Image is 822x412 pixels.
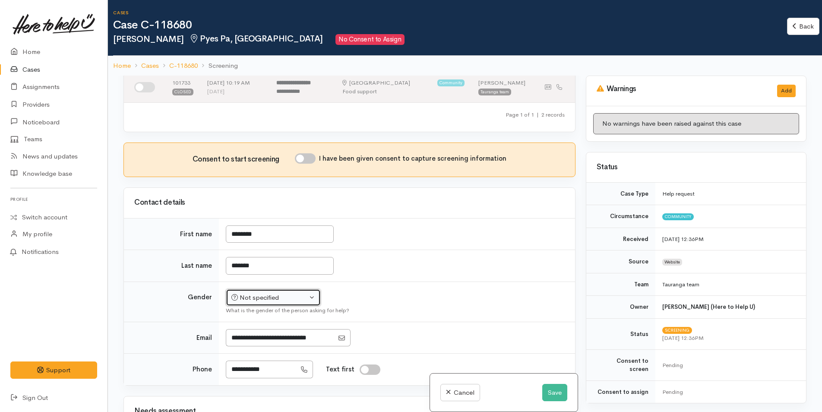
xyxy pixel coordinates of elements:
td: Received [586,228,655,250]
div: Not specified [231,293,307,303]
small: Page 1 of 1 2 records [506,111,565,118]
button: Support [10,361,97,379]
h1: Case C-118680 [113,19,787,32]
span: Screening [662,327,692,334]
div: Tauranga team [478,89,511,95]
div: What is the gender of the person asking for help? [226,306,565,315]
span: | [537,111,539,118]
td: Case Type [586,183,655,205]
h3: Consent to start screening [193,155,295,164]
button: Not specified [226,289,321,307]
div: No warnings have been raised against this case [593,113,799,134]
div: Food support [342,87,465,96]
label: First name [180,229,212,239]
div: [DATE] 10:19 AM [207,79,262,87]
button: Save [542,384,567,402]
div: Pending [662,388,796,396]
a: Home [113,61,131,71]
nav: breadcrumb [108,56,822,76]
td: Consent to screen [586,349,655,380]
h3: Warnings [597,85,767,93]
div: Closed [172,89,193,95]
h3: Status [597,163,796,171]
span: Community [662,213,694,220]
label: Email [196,333,212,343]
span: Pyes Pa, [GEOGRAPHIC_DATA] [189,33,323,44]
a: C-118680 [169,61,198,71]
div: Pending [662,361,796,370]
label: Phone [193,364,212,374]
b: [PERSON_NAME] (Here to Help U) [662,303,755,311]
span: Tauranga team [662,281,699,288]
td: Team [586,273,655,296]
td: Consent to assign [586,380,655,403]
button: Add [777,85,796,97]
span: Website [662,259,682,266]
h2: [PERSON_NAME] [113,34,787,45]
h6: Cases [113,10,787,15]
a: Back [787,18,819,35]
label: Last name [181,261,212,271]
h6: Profile [10,193,97,205]
td: Circumstance [586,205,655,228]
li: Screening [198,61,237,71]
div: [DATE] 12:36PM [662,334,796,342]
div: [GEOGRAPHIC_DATA] [342,79,410,87]
label: I have been given consent to capture screening information [319,154,506,164]
div: [PERSON_NAME] [478,79,528,87]
a: Cancel [440,384,480,402]
h3: Contact details [134,199,565,207]
td: Help request [655,183,806,205]
td: Owner [586,296,655,319]
td: 101733 [165,72,200,103]
a: Cases [141,61,159,71]
td: Source [586,250,655,273]
label: Text first [326,364,354,374]
span: Community [437,79,465,86]
time: [DATE] 12:36PM [662,235,704,243]
label: Gender [188,292,212,302]
time: [DATE] [207,88,224,95]
td: Status [586,318,655,349]
span: No Consent to Assign [335,34,405,45]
